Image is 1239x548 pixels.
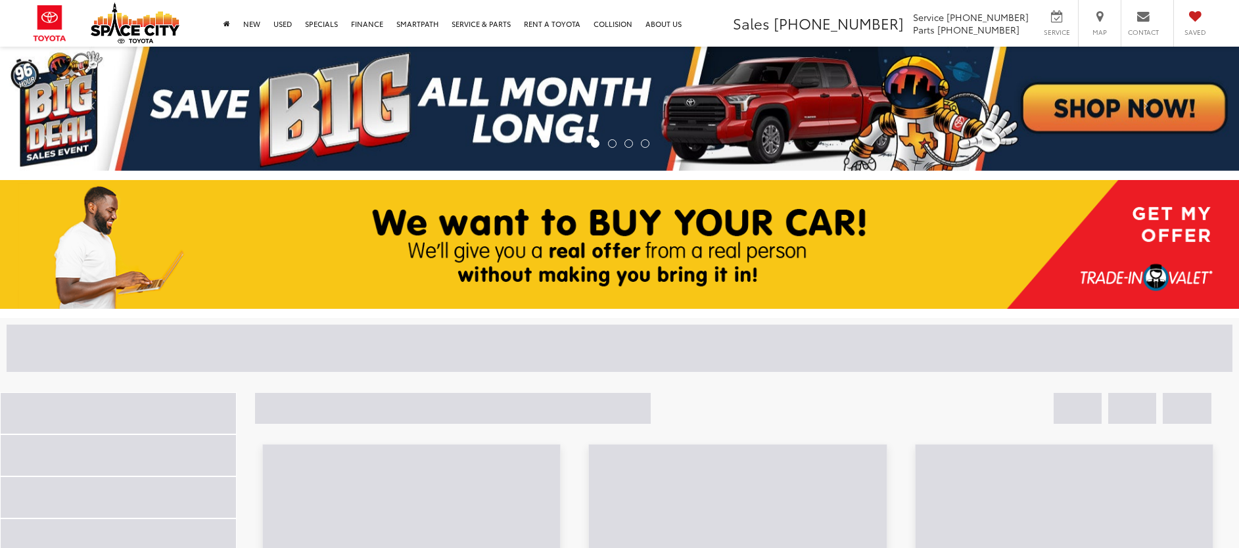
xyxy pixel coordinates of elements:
[913,11,944,24] span: Service
[1181,28,1209,37] span: Saved
[91,3,179,43] img: Space City Toyota
[937,23,1019,36] span: [PHONE_NUMBER]
[1128,28,1159,37] span: Contact
[774,12,904,34] span: [PHONE_NUMBER]
[947,11,1029,24] span: [PHONE_NUMBER]
[733,12,770,34] span: Sales
[1042,28,1071,37] span: Service
[1085,28,1114,37] span: Map
[913,23,935,36] span: Parts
